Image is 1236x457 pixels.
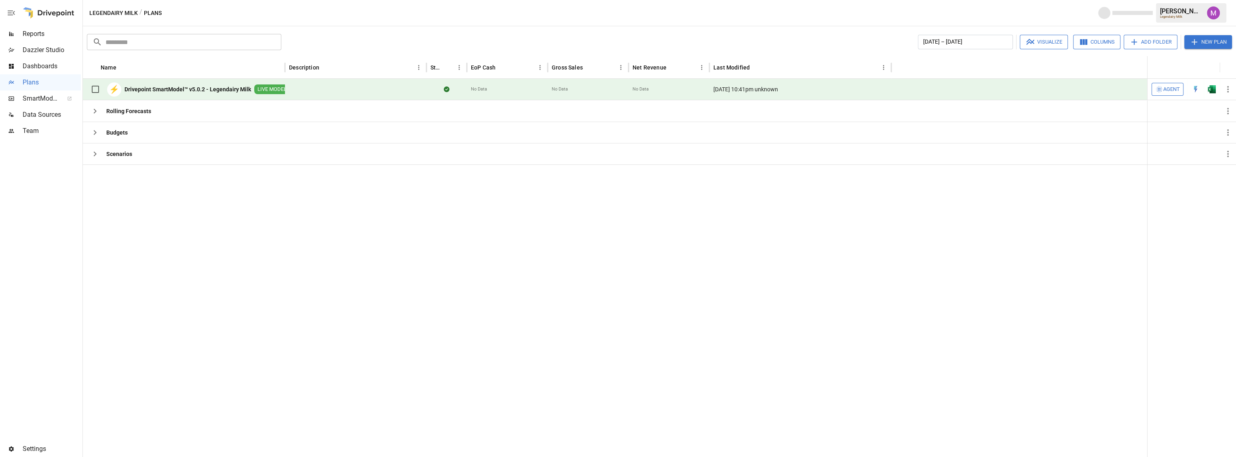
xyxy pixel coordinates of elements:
button: Gross Sales column menu [615,62,626,73]
button: EoP Cash column menu [534,62,546,73]
b: Budgets [106,128,128,137]
button: Sort [1225,62,1236,73]
div: Open in Excel [1208,85,1216,93]
span: Plans [23,78,81,87]
button: New Plan [1184,35,1232,49]
div: Open in Quick Edit [1192,85,1200,93]
b: Rolling Forecasts [106,107,151,115]
button: Legendairy Milk [89,8,138,18]
span: LIVE MODEL [254,86,290,93]
button: Sort [496,62,508,73]
span: Reports [23,29,81,39]
div: Last Modified [713,64,750,71]
button: Columns [1073,35,1120,49]
div: Net Revenue [633,64,667,71]
span: No Data [552,86,568,93]
button: Add Folder [1124,35,1177,49]
span: Team [23,126,81,136]
button: Sort [320,62,331,73]
button: [DATE] – [DATE] [918,35,1013,49]
span: Data Sources [23,110,81,120]
span: Dashboards [23,61,81,71]
span: Agent [1163,85,1180,94]
b: Scenarios [106,150,132,158]
span: SmartModel [23,94,58,103]
b: Drivepoint SmartModel™ v5.0.2 - Legendairy Milk [124,85,251,93]
span: No Data [471,86,487,93]
img: excel-icon.76473adf.svg [1208,85,1216,93]
button: Umer Muhammed [1202,2,1225,24]
button: Status column menu [453,62,465,73]
div: [DATE] 10:41pm unknown [709,79,891,100]
div: ⚡ [107,82,121,97]
span: ™ [58,93,63,103]
div: Name [101,64,116,71]
div: Description [289,64,319,71]
div: EoP Cash [471,64,496,71]
div: [PERSON_NAME] [1160,7,1202,15]
div: Sync complete [444,85,449,93]
div: / [139,8,142,18]
button: Sort [584,62,595,73]
span: Settings [23,444,81,454]
button: Visualize [1020,35,1068,49]
button: Net Revenue column menu [696,62,707,73]
button: Agent [1152,83,1183,96]
button: Sort [751,62,762,73]
button: Sort [667,62,679,73]
button: Last Modified column menu [878,62,889,73]
span: No Data [633,86,649,93]
div: Legendairy Milk [1160,15,1202,19]
button: Sort [117,62,129,73]
button: Sort [442,62,453,73]
img: quick-edit-flash.b8aec18c.svg [1192,85,1200,93]
div: Status [430,64,441,71]
button: Description column menu [413,62,424,73]
div: Gross Sales [552,64,583,71]
span: Dazzler Studio [23,45,81,55]
img: Umer Muhammed [1207,6,1220,19]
